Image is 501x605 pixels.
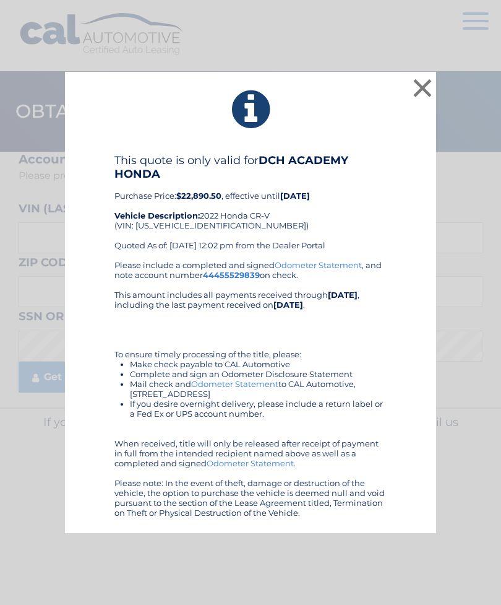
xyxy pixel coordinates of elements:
li: If you desire overnight delivery, please include a return label or a Fed Ex or UPS account number. [130,399,387,419]
li: Make check payable to CAL Automotive [130,359,387,369]
strong: Vehicle Description: [114,211,200,220]
a: 44455529839 [203,270,260,280]
b: [DATE] [328,290,358,300]
a: Odometer Statement [275,260,362,270]
li: Mail check and to CAL Automotive, [STREET_ADDRESS] [130,379,387,399]
button: × [410,76,435,100]
b: $22,890.50 [176,191,221,201]
li: Complete and sign an Odometer Disclosure Statement [130,369,387,379]
b: [DATE] [280,191,310,201]
h4: This quote is only valid for [114,154,387,181]
a: Odometer Statement [191,379,278,389]
div: Please include a completed and signed , and note account number on check. This amount includes al... [114,260,387,518]
a: Odometer Statement [207,458,294,468]
b: DCH ACADEMY HONDA [114,154,348,181]
b: [DATE] [273,300,303,310]
div: Purchase Price: , effective until 2022 Honda CR-V (VIN: [US_VEHICLE_IDENTIFICATION_NUMBER]) Quote... [114,154,387,260]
